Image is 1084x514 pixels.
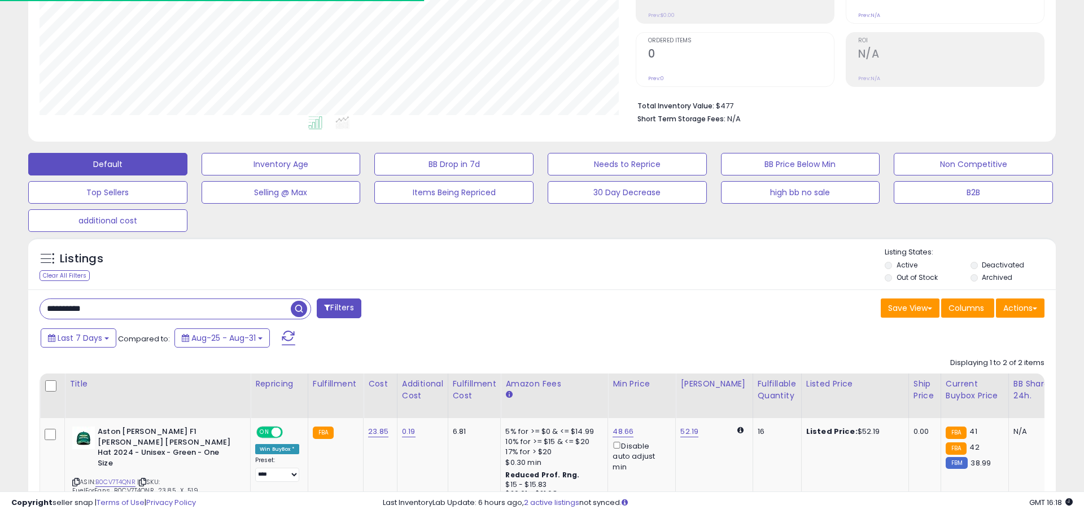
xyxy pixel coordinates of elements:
[313,427,334,439] small: FBA
[58,332,102,344] span: Last 7 Days
[374,181,534,204] button: Items Being Repriced
[548,153,707,175] button: Needs to Reprice
[721,153,880,175] button: BB Price Below Min
[858,12,880,19] small: Prev: N/A
[982,273,1012,282] label: Archived
[60,251,103,267] h5: Listings
[648,47,834,63] h2: 0
[950,358,1044,368] div: Displaying 1 to 2 of 2 items
[897,260,917,270] label: Active
[368,426,388,437] a: 23.85
[453,378,496,402] div: Fulfillment Cost
[257,428,272,437] span: ON
[894,153,1053,175] button: Non Competitive
[402,426,416,437] a: 0.19
[806,427,900,437] div: $52.19
[969,426,977,437] span: 41
[505,447,599,457] div: 17% for > $20
[969,442,979,453] span: 42
[368,378,392,390] div: Cost
[255,378,303,390] div: Repricing
[402,378,443,402] div: Additional Cost
[758,378,797,402] div: Fulfillable Quantity
[996,298,1044,318] button: Actions
[721,181,880,204] button: high bb no sale
[374,153,534,175] button: BB Drop in 7d
[202,153,361,175] button: Inventory Age
[913,427,932,437] div: 0.00
[505,390,512,400] small: Amazon Fees.
[41,328,116,348] button: Last 7 Days
[806,426,858,437] b: Listed Price:
[11,497,53,508] strong: Copyright
[28,181,187,204] button: Top Sellers
[637,101,714,111] b: Total Inventory Value:
[913,378,936,402] div: Ship Price
[982,260,1024,270] label: Deactivated
[727,113,741,124] span: N/A
[858,75,880,82] small: Prev: N/A
[648,12,675,19] small: Prev: $0.00
[613,378,671,390] div: Min Price
[40,270,90,281] div: Clear All Filters
[383,498,1073,508] div: Last InventoryLab Update: 6 hours ago, not synced.
[505,489,599,499] div: $20.01 - $21.68
[881,298,939,318] button: Save View
[680,378,748,390] div: [PERSON_NAME]
[524,497,579,508] a: 2 active listings
[28,209,187,232] button: additional cost
[548,181,707,204] button: 30 Day Decrease
[946,427,967,439] small: FBA
[648,38,834,44] span: Ordered Items
[28,153,187,175] button: Default
[505,458,599,468] div: $0.30 min
[1013,427,1051,437] div: N/A
[806,378,904,390] div: Listed Price
[971,458,991,468] span: 38.99
[858,47,1044,63] h2: N/A
[118,333,170,344] span: Compared to:
[946,378,1004,402] div: Current Buybox Price
[255,456,299,482] div: Preset:
[317,298,361,318] button: Filters
[95,477,135,487] a: B0CV7T4QNR
[11,498,196,508] div: seller snap | |
[894,181,1053,204] button: B2B
[637,114,725,124] b: Short Term Storage Fees:
[613,426,633,437] a: 48.66
[313,378,359,390] div: Fulfillment
[146,497,196,508] a: Privacy Policy
[97,497,145,508] a: Terms of Use
[505,437,599,447] div: 10% for >= $15 & <= $20
[505,378,603,390] div: Amazon Fees
[505,480,599,490] div: $15 - $15.83
[648,75,664,82] small: Prev: 0
[885,247,1055,258] p: Listing States:
[72,427,95,449] img: 419wyiy6YnL._SL40_.jpg
[174,328,270,348] button: Aug-25 - Aug-31
[1029,497,1073,508] span: 2025-09-8 16:18 GMT
[946,457,968,469] small: FBM
[72,477,198,494] span: | SKU: FuelForFans_B0CV7T4QNR_23.85_X_519
[255,444,299,454] div: Win BuyBox *
[191,332,256,344] span: Aug-25 - Aug-31
[98,427,235,471] b: Aston [PERSON_NAME] F1 [PERSON_NAME] [PERSON_NAME] Hat 2024 - Unisex - Green - One Size
[948,302,984,314] span: Columns
[505,470,579,480] b: Reduced Prof. Rng.
[1013,378,1055,402] div: BB Share 24h.
[281,428,299,437] span: OFF
[202,181,361,204] button: Selling @ Max
[680,426,698,437] a: 52.19
[505,427,599,437] div: 5% for >= $0 & <= $14.99
[637,98,1036,112] li: $477
[758,427,793,437] div: 16
[69,378,246,390] div: Title
[946,442,967,455] small: FBA
[453,427,492,437] div: 6.81
[941,298,994,318] button: Columns
[897,273,938,282] label: Out of Stock
[613,440,667,472] div: Disable auto adjust min
[858,38,1044,44] span: ROI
